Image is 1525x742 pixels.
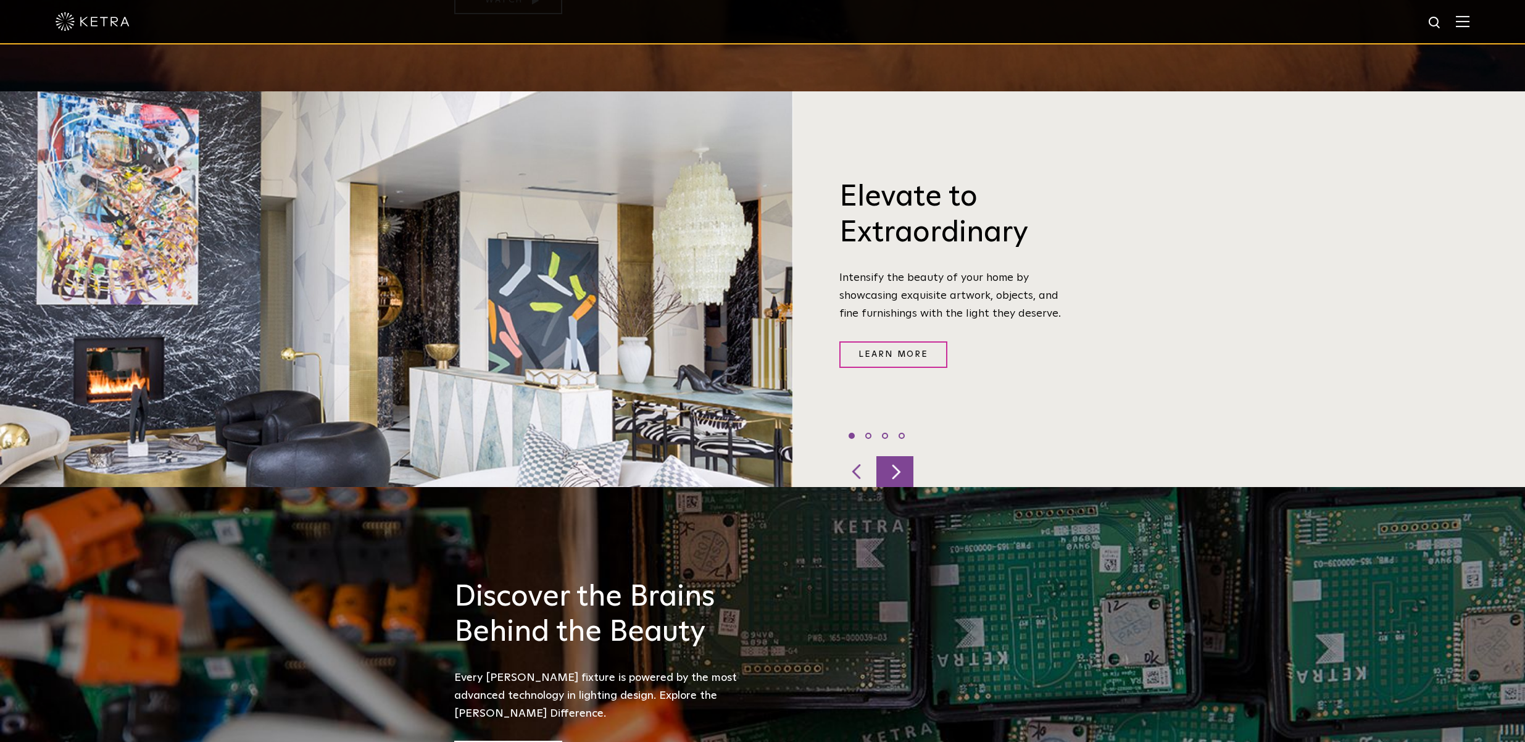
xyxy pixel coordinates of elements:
h3: Discover the Brains Behind the Beauty [454,580,775,651]
img: search icon [1427,15,1443,31]
a: Learn More [839,341,947,368]
span: Intensify the beauty of your home by showcasing exquisite artwork, objects, and fine furnishings ... [839,272,1061,319]
img: ketra-logo-2019-white [56,12,130,31]
span: Every [PERSON_NAME] fixture is powered by the most advanced technology in lighting design. Explor... [454,672,737,719]
img: Hamburger%20Nav.svg [1456,15,1469,27]
h3: Elevate to Extraordinary [839,180,1071,251]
